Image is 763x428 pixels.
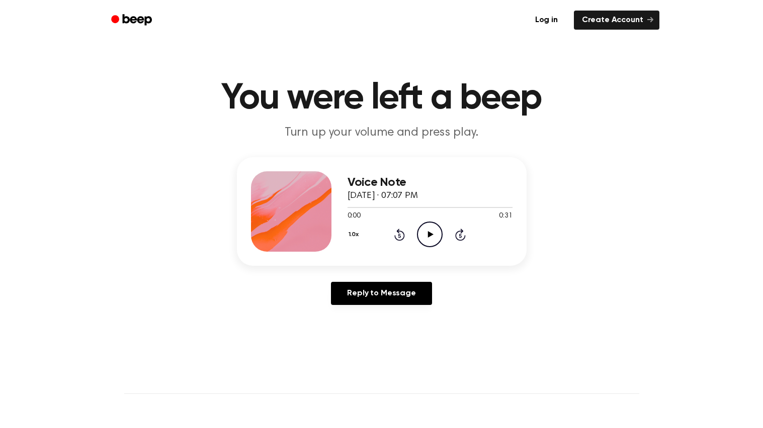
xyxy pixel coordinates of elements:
a: Reply to Message [331,282,432,305]
a: Log in [525,9,568,32]
a: Beep [104,11,161,30]
span: [DATE] · 07:07 PM [348,191,418,200]
span: 0:00 [348,211,361,222]
h1: You were left a beep [124,80,639,117]
p: Turn up your volume and press play. [189,125,575,141]
button: 1.0x [348,226,363,243]
span: 0:31 [499,211,512,222]
a: Create Account [574,11,659,30]
h3: Voice Note [348,176,513,189]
